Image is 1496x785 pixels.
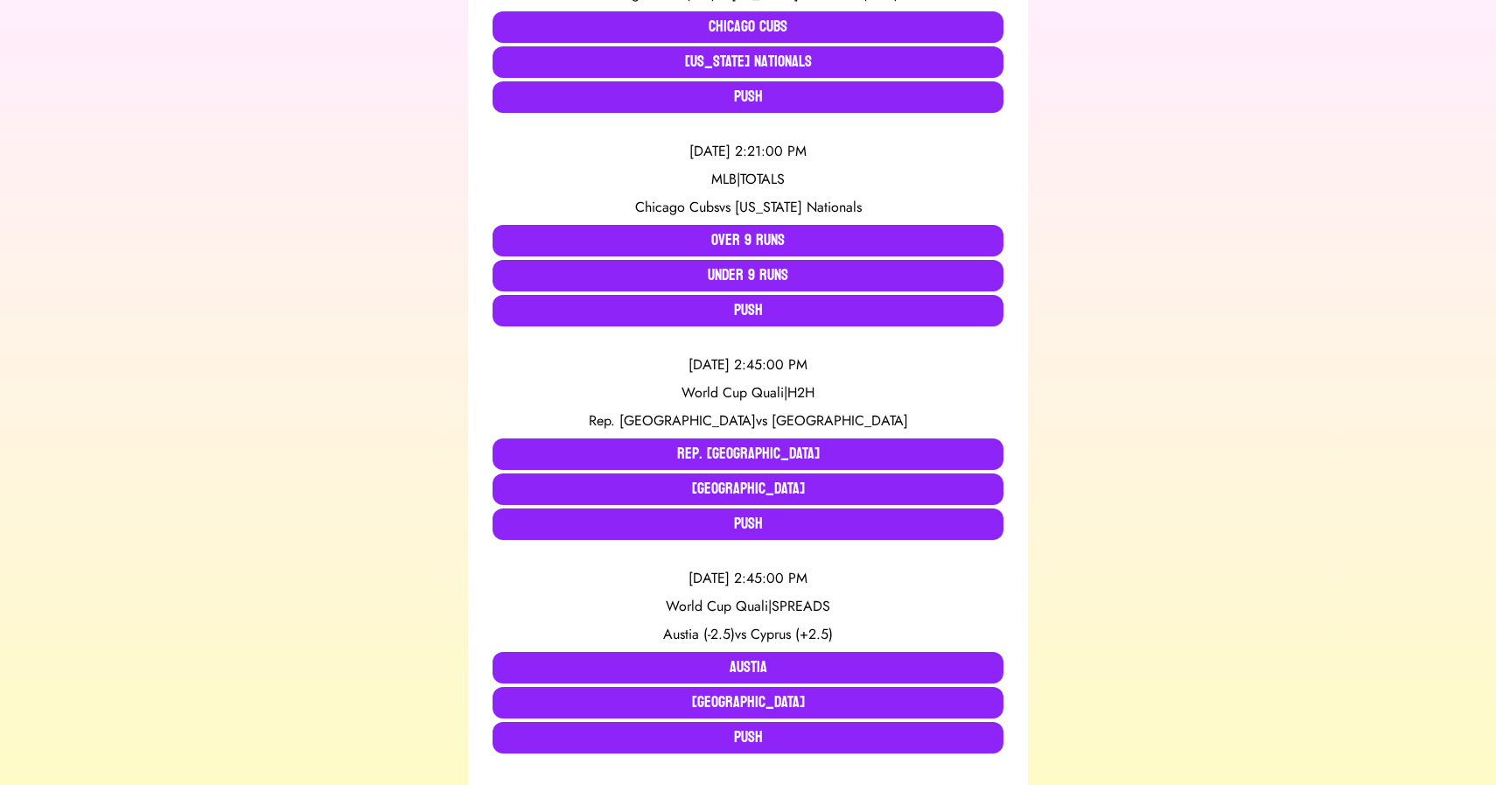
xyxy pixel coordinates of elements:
button: Rep. [GEOGRAPHIC_DATA] [493,438,1003,470]
span: Austia (-2.5) [663,624,735,644]
div: World Cup Quali | H2H [493,382,1003,403]
button: [US_STATE] Nationals [493,46,1003,78]
div: [DATE] 2:45:00 PM [493,568,1003,589]
span: [GEOGRAPHIC_DATA] [772,410,908,431]
button: Push [493,508,1003,540]
button: Over 9 Runs [493,225,1003,256]
span: Cyprus (+2.5) [751,624,833,644]
span: Chicago Cubs [635,197,719,217]
div: vs [493,197,1003,218]
button: Push [493,295,1003,326]
button: Under 9 Runs [493,260,1003,291]
div: [DATE] 2:45:00 PM [493,354,1003,375]
button: Chicago Cubs [493,11,1003,43]
div: vs [493,410,1003,431]
div: vs [493,624,1003,645]
div: World Cup Quali | SPREADS [493,596,1003,617]
div: [DATE] 2:21:00 PM [493,141,1003,162]
button: [GEOGRAPHIC_DATA] [493,473,1003,505]
button: Austia [493,652,1003,683]
button: [GEOGRAPHIC_DATA] [493,687,1003,718]
span: [US_STATE] Nationals [735,197,862,217]
div: MLB | TOTALS [493,169,1003,190]
span: Rep. [GEOGRAPHIC_DATA] [589,410,756,431]
button: Push [493,81,1003,113]
button: Push [493,722,1003,753]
